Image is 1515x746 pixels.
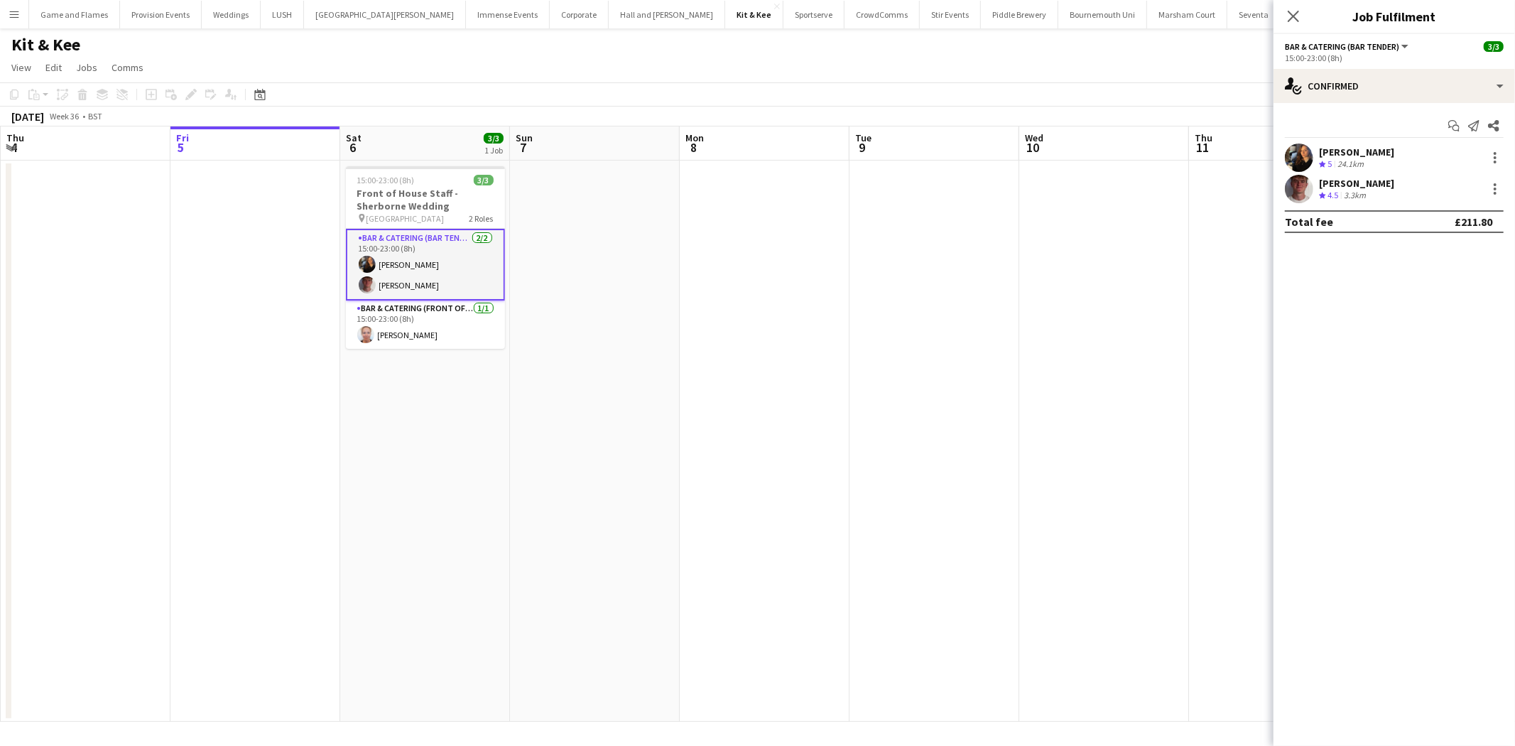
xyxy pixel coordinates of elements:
span: 4 [4,139,24,156]
span: 2 Roles [469,213,494,224]
div: Confirmed [1274,69,1515,103]
span: 5 [1327,158,1332,169]
h3: Front of House Staff - Sherborne Wedding [346,187,505,212]
span: 6 [344,139,362,156]
button: CrowdComms [845,1,920,28]
span: Wed [1025,131,1043,144]
button: Seventa [1227,1,1281,28]
app-card-role: Bar & Catering (Bar Tender)2/215:00-23:00 (8h)[PERSON_NAME][PERSON_NAME] [346,229,505,301]
div: [PERSON_NAME] [1319,146,1394,158]
h1: Kit & Kee [11,34,80,55]
span: Tue [855,131,871,144]
button: LUSH [261,1,304,28]
div: 1 Job [484,145,503,156]
button: Immense Events [466,1,550,28]
span: 15:00-23:00 (8h) [357,175,415,185]
span: Jobs [76,61,97,74]
div: BST [88,111,102,121]
app-card-role: Bar & Catering (Front of House)1/115:00-23:00 (8h)[PERSON_NAME] [346,301,505,349]
span: 7 [514,139,533,156]
button: Stir Events [920,1,981,28]
button: Piddle Brewery [981,1,1058,28]
button: Bournemouth Uni [1058,1,1147,28]
div: £211.80 [1455,215,1492,229]
h3: Job Fulfilment [1274,7,1515,26]
span: 9 [853,139,871,156]
button: Provision Events [120,1,202,28]
span: [GEOGRAPHIC_DATA] [366,213,445,224]
button: Corporate [550,1,609,28]
button: Game and Flames [29,1,120,28]
span: Thu [1195,131,1212,144]
span: Week 36 [47,111,82,121]
span: Fri [176,131,189,144]
span: Sun [516,131,533,144]
div: Total fee [1285,215,1333,229]
span: 3/3 [1484,41,1504,52]
button: Sportserve [783,1,845,28]
a: View [6,58,37,77]
span: 3/3 [474,175,494,185]
app-job-card: 15:00-23:00 (8h)3/3Front of House Staff - Sherborne Wedding [GEOGRAPHIC_DATA]2 RolesBar & Caterin... [346,166,505,349]
button: [GEOGRAPHIC_DATA][PERSON_NAME] [304,1,466,28]
div: [PERSON_NAME] [1319,177,1394,190]
div: 3.3km [1341,190,1369,202]
button: Marsham Court [1147,1,1227,28]
div: 24.1km [1335,158,1367,171]
span: Mon [685,131,704,144]
div: 15:00-23:00 (8h) [1285,53,1504,63]
span: Edit [45,61,62,74]
span: View [11,61,31,74]
span: 8 [683,139,704,156]
span: 10 [1023,139,1043,156]
span: 11 [1193,139,1212,156]
a: Edit [40,58,67,77]
button: Kit & Kee [725,1,783,28]
button: Weddings [202,1,261,28]
button: Hall and [PERSON_NAME] [609,1,725,28]
a: Comms [106,58,149,77]
span: 4.5 [1327,190,1338,200]
span: 5 [174,139,189,156]
span: 3/3 [484,133,504,144]
button: Bar & Catering (Bar Tender) [1285,41,1411,52]
a: Jobs [70,58,103,77]
span: Thu [6,131,24,144]
span: Bar & Catering (Bar Tender) [1285,41,1399,52]
span: Comms [112,61,143,74]
div: [DATE] [11,109,44,124]
span: Sat [346,131,362,144]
